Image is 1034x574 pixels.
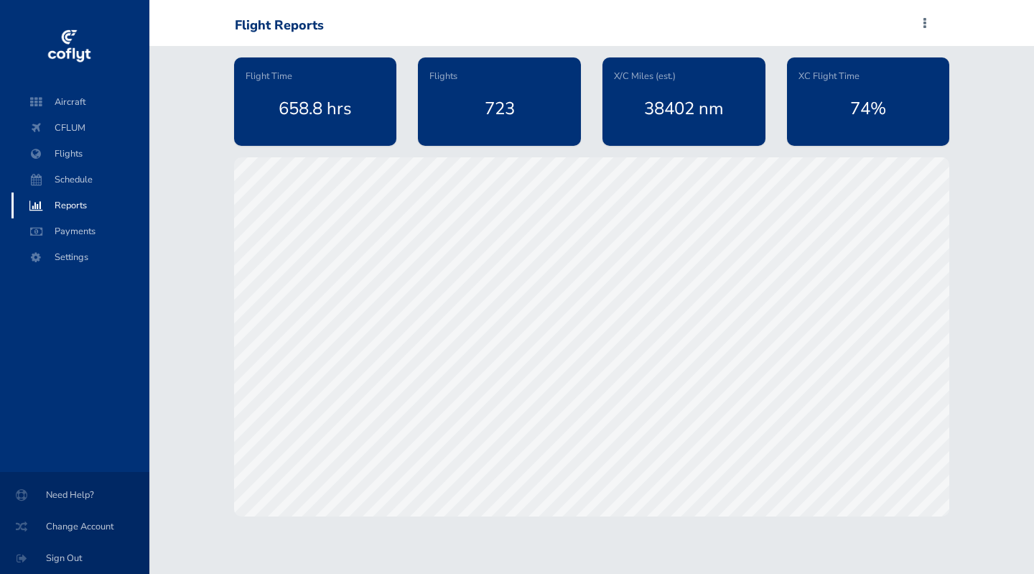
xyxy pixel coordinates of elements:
[614,69,676,83] span: X/C Miles (est.)
[234,157,950,517] canvas: Map
[798,69,860,83] span: XC Flight Time
[614,83,754,134] div: 38402 nm
[17,482,132,508] span: Need Help?
[26,89,135,115] span: Aircraft
[26,115,135,141] span: CFLUM
[45,25,93,68] img: coflyt logo
[17,514,132,540] span: Change Account
[26,244,135,270] span: Settings
[246,69,292,83] span: Flight Time
[17,545,132,571] span: Sign Out
[26,193,135,218] span: Reports
[798,83,938,134] div: 74%
[26,167,135,193] span: Schedule
[235,18,324,34] div: Flight Reports
[429,69,457,83] span: Flights
[429,83,569,134] div: 723
[26,218,135,244] span: Payments
[26,141,135,167] span: Flights
[246,83,386,134] div: 658.8 hrs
